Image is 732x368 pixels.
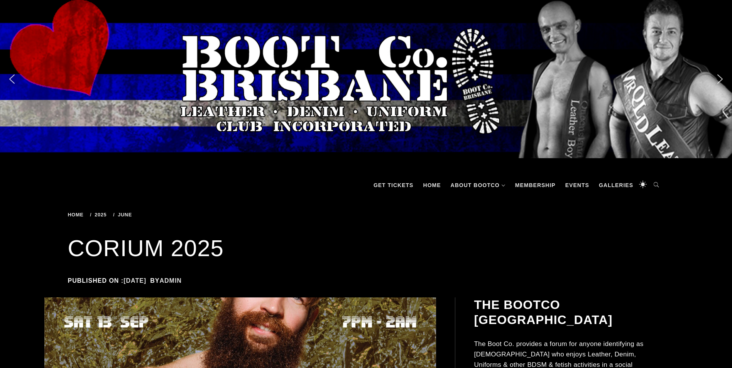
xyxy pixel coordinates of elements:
a: June [113,212,135,218]
h1: CORIUM 2025 [68,233,664,264]
img: next arrow [714,73,726,85]
a: Home [419,174,445,197]
div: Breadcrumbs [68,212,181,218]
a: About BootCo [447,174,509,197]
a: Home [68,212,86,218]
a: 2025 [90,212,109,218]
span: Published on : [68,277,150,284]
h2: The BootCo [GEOGRAPHIC_DATA] [474,297,663,327]
img: previous arrow [6,73,18,85]
a: Events [561,174,593,197]
a: admin [159,277,181,284]
a: GET TICKETS [370,174,418,197]
a: [DATE] [123,277,146,284]
span: by [150,277,186,284]
a: Membership [511,174,560,197]
a: Galleries [595,174,637,197]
